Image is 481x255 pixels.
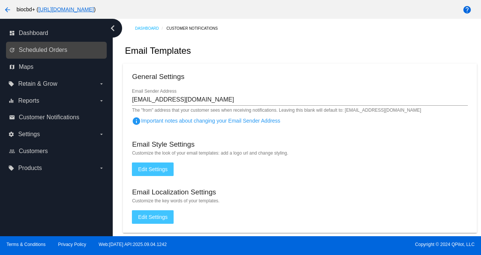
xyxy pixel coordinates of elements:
span: Reports [18,97,39,104]
i: people_outline [9,148,15,154]
i: settings [8,131,14,137]
a: people_outline Customers [9,145,104,157]
span: Customer Notifications [19,114,79,121]
a: map Maps [9,61,104,73]
mat-hint: Customize the key words of your templates. [132,198,467,203]
a: [URL][DOMAIN_NAME] [38,6,94,12]
span: Maps [19,64,33,70]
span: Settings [18,131,40,138]
i: equalizer [8,98,14,104]
i: map [9,64,15,70]
i: arrow_drop_down [98,131,104,137]
span: biocbd+ ( ) [17,6,95,12]
span: Edit Settings [138,166,168,172]
i: arrow_drop_down [98,98,104,104]
h3: General Settings [132,73,184,81]
span: Copyright © 2024 QPilot, LLC [247,242,475,247]
span: Retain & Grow [18,80,57,87]
a: Privacy Policy [58,242,86,247]
i: arrow_drop_down [98,81,104,87]
mat-icon: info [132,117,141,126]
h3: Email Localization Settings [132,188,216,196]
span: Dashboard [19,30,48,36]
i: arrow_drop_down [98,165,104,171]
button: Edit Settings [132,162,174,176]
a: update Scheduled Orders [9,44,104,56]
a: email Customer Notifications [9,111,104,123]
span: Important notes about changing your Email Sender Address [132,118,280,124]
a: Dashboard [135,23,166,34]
mat-hint: Customize the look of your email templates: add a logo url and change styling. [132,150,467,156]
i: chevron_left [107,22,119,34]
i: email [9,114,15,120]
a: Customer Notifications [166,23,224,34]
h3: Email Style Settings [132,140,194,149]
mat-icon: arrow_back [3,5,12,14]
input: Email Sender Address [132,96,467,103]
mat-hint: The "from" address that your customer sees when receiving notifications. Leaving this blank will ... [132,108,421,113]
span: Products [18,165,42,172]
i: local_offer [8,165,14,171]
h2: Email Templates [125,46,191,56]
i: dashboard [9,30,15,36]
i: update [9,47,15,53]
button: Important notes about changing your Email Sender Address [132,113,147,128]
mat-icon: help [463,5,472,14]
span: Edit Settings [138,214,168,220]
i: local_offer [8,81,14,87]
span: Customers [19,148,48,155]
button: Edit Settings [132,210,174,224]
a: Terms & Conditions [6,242,45,247]
a: Web:[DATE] API:2025.09.04.1242 [99,242,167,247]
span: Scheduled Orders [19,47,67,53]
a: dashboard Dashboard [9,27,104,39]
